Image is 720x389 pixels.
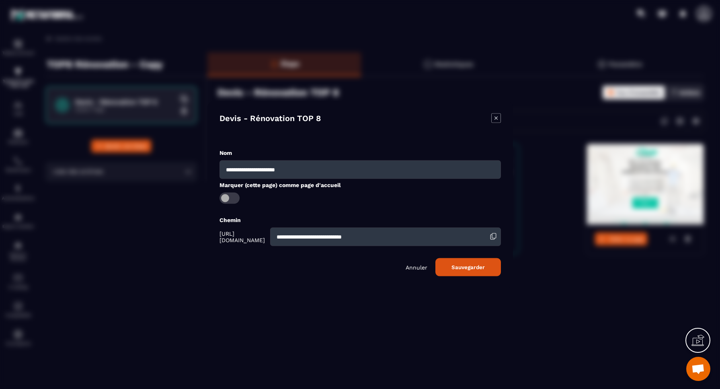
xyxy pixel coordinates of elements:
p: Annuler [406,264,427,270]
label: Nom [219,149,232,156]
label: Marquer (cette page) comme page d'accueil [219,181,341,188]
a: Ouvrir le chat [686,357,710,381]
h4: Devis - Rénovation TOP 8 [219,113,321,124]
label: Chemin [219,216,241,223]
span: [URL][DOMAIN_NAME] [219,230,268,243]
button: Sauvegarder [435,258,501,276]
